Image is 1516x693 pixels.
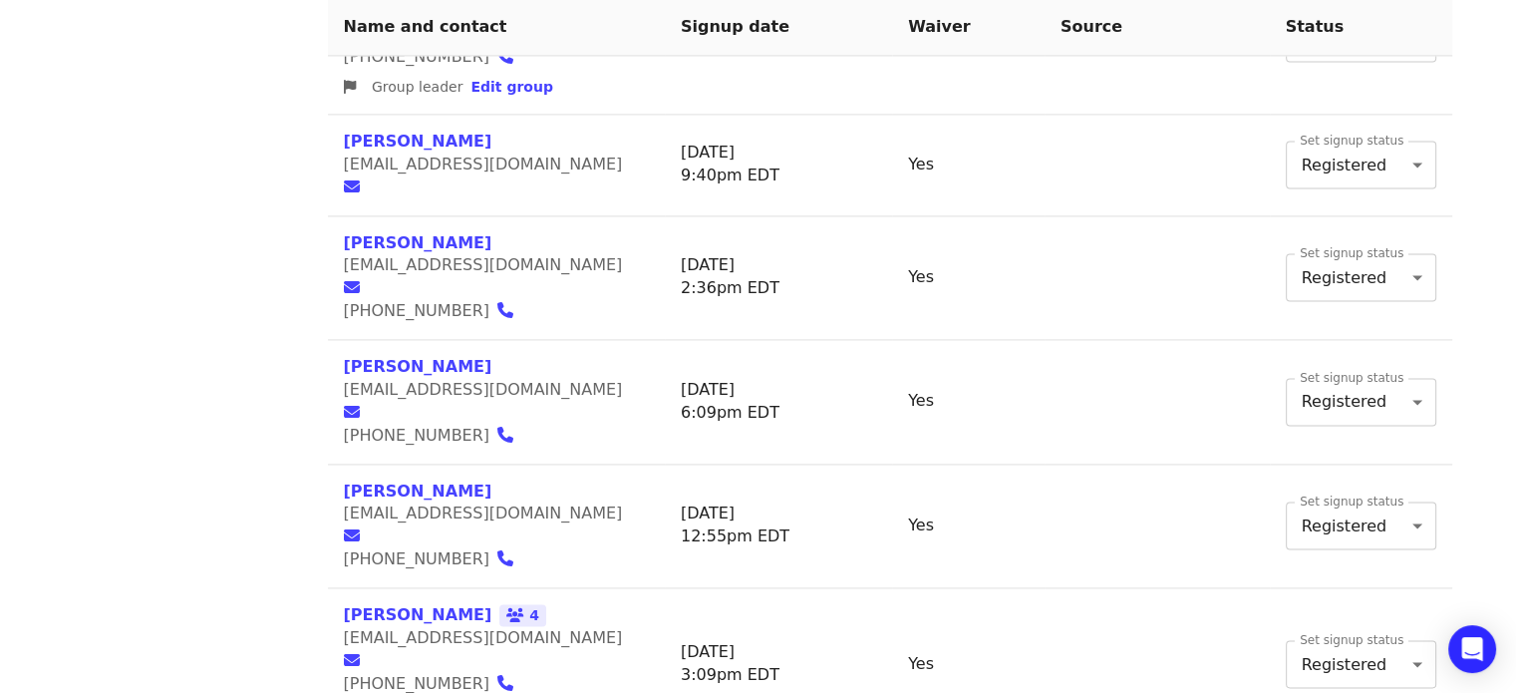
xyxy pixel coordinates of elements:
[1300,247,1403,259] label: Set signup status
[665,115,892,216] td: [DATE] 9:40pm EDT
[665,216,892,341] td: [DATE] 2:36pm EDT
[1286,141,1436,188] div: Registered
[344,426,490,445] span: [PHONE_NUMBER]
[344,651,360,670] i: envelope icon
[665,465,892,589] td: [DATE] 12:55pm EDT
[892,216,1045,341] td: Yes
[344,79,356,96] i: flag icon
[344,155,623,173] span: [EMAIL_ADDRESS][DOMAIN_NAME]
[499,604,546,626] span: 4
[497,301,525,320] a: phone icon
[344,628,623,647] span: [EMAIL_ADDRESS][DOMAIN_NAME]
[497,549,513,568] i: phone icon
[344,403,372,422] a: envelope icon
[497,674,513,693] i: phone icon
[344,605,492,624] a: [PERSON_NAME]
[470,79,552,95] span: Edit group
[497,47,525,66] a: phone icon
[344,278,360,297] i: envelope icon
[344,132,492,151] a: [PERSON_NAME]
[1286,18,1345,37] span: Status
[1300,634,1403,646] label: Set signup status
[344,549,490,568] span: [PHONE_NUMBER]
[344,526,372,545] a: envelope icon
[344,177,372,196] a: envelope icon
[1286,502,1436,549] div: Registered
[1286,378,1436,426] div: Registered
[344,301,490,320] span: [PHONE_NUMBER]
[344,504,623,522] span: [EMAIL_ADDRESS][DOMAIN_NAME]
[892,465,1045,589] td: Yes
[1448,625,1496,673] div: Open Intercom Messenger
[344,380,623,399] span: [EMAIL_ADDRESS][DOMAIN_NAME]
[892,340,1045,465] td: Yes
[470,77,552,98] button: Edit group
[497,674,525,693] a: phone icon
[344,255,623,274] span: [EMAIL_ADDRESS][DOMAIN_NAME]
[1300,372,1403,384] label: Set signup status
[497,426,525,445] a: phone icon
[892,115,1045,216] td: Yes
[497,301,513,320] i: phone icon
[344,233,492,252] a: [PERSON_NAME]
[344,526,360,545] i: envelope icon
[497,426,513,445] i: phone icon
[344,177,360,196] i: envelope icon
[665,340,892,465] td: [DATE] 6:09pm EDT
[1300,496,1403,508] label: Set signup status
[344,278,372,297] a: envelope icon
[1286,640,1436,688] div: Registered
[1286,253,1436,301] div: Registered
[344,651,372,670] a: envelope icon
[344,403,360,422] i: envelope icon
[372,79,462,95] span: Group leader
[344,357,492,376] a: [PERSON_NAME]
[1300,135,1403,147] label: Set signup status
[506,607,524,624] i: users icon
[497,549,525,568] a: phone icon
[344,482,492,501] a: [PERSON_NAME]
[344,674,490,693] span: [PHONE_NUMBER]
